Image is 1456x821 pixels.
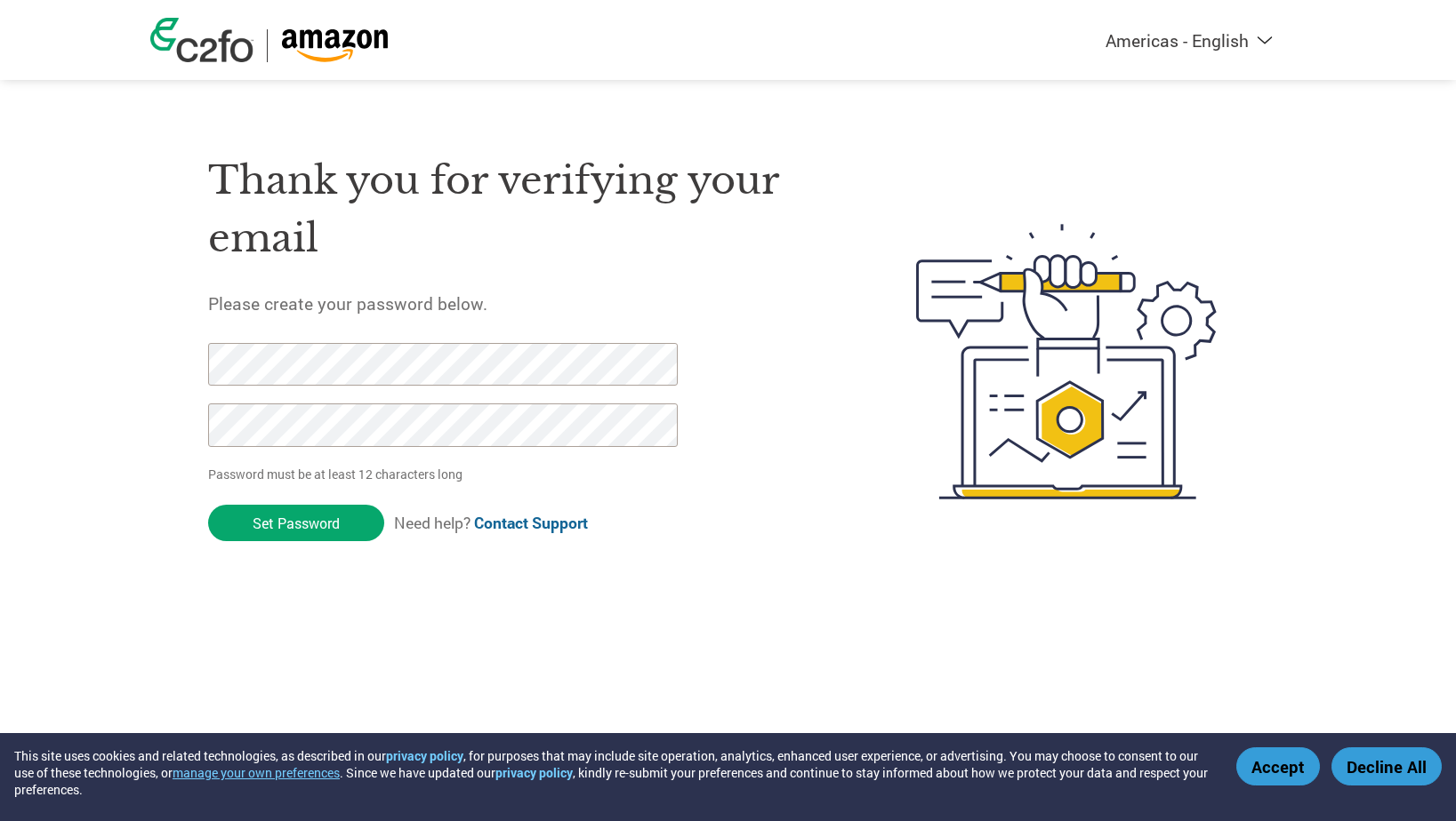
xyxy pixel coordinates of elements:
img: create-password [884,126,1249,597]
a: privacy policy [386,747,463,764]
div: This site uses cookies and related technologies, as described in our , for purposes that may incl... [14,747,1211,798]
button: Decline All [1331,747,1442,785]
button: manage your own preferences [173,764,340,781]
h5: Please create your password below. [208,292,833,315]
p: Password must be at least 12 characters long [208,465,683,483]
a: Contact Support [474,513,588,533]
button: Accept [1236,747,1320,785]
a: privacy policy [495,764,573,781]
img: c2fo logo [150,18,253,62]
span: Need help? [394,513,588,533]
h1: Thank you for verifying your email [208,152,833,267]
img: Amazon [281,29,389,62]
input: Set Password [208,505,384,541]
